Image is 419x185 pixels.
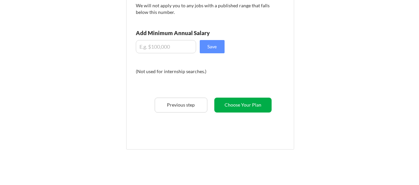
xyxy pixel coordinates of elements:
button: Previous step [155,98,207,113]
div: (Not used for internship searches.) [136,68,226,75]
div: Add Minimum Annual Salary [136,30,239,36]
button: Save [200,40,225,53]
button: Choose Your Plan [214,98,272,113]
input: E.g. $100,000 [136,40,196,53]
